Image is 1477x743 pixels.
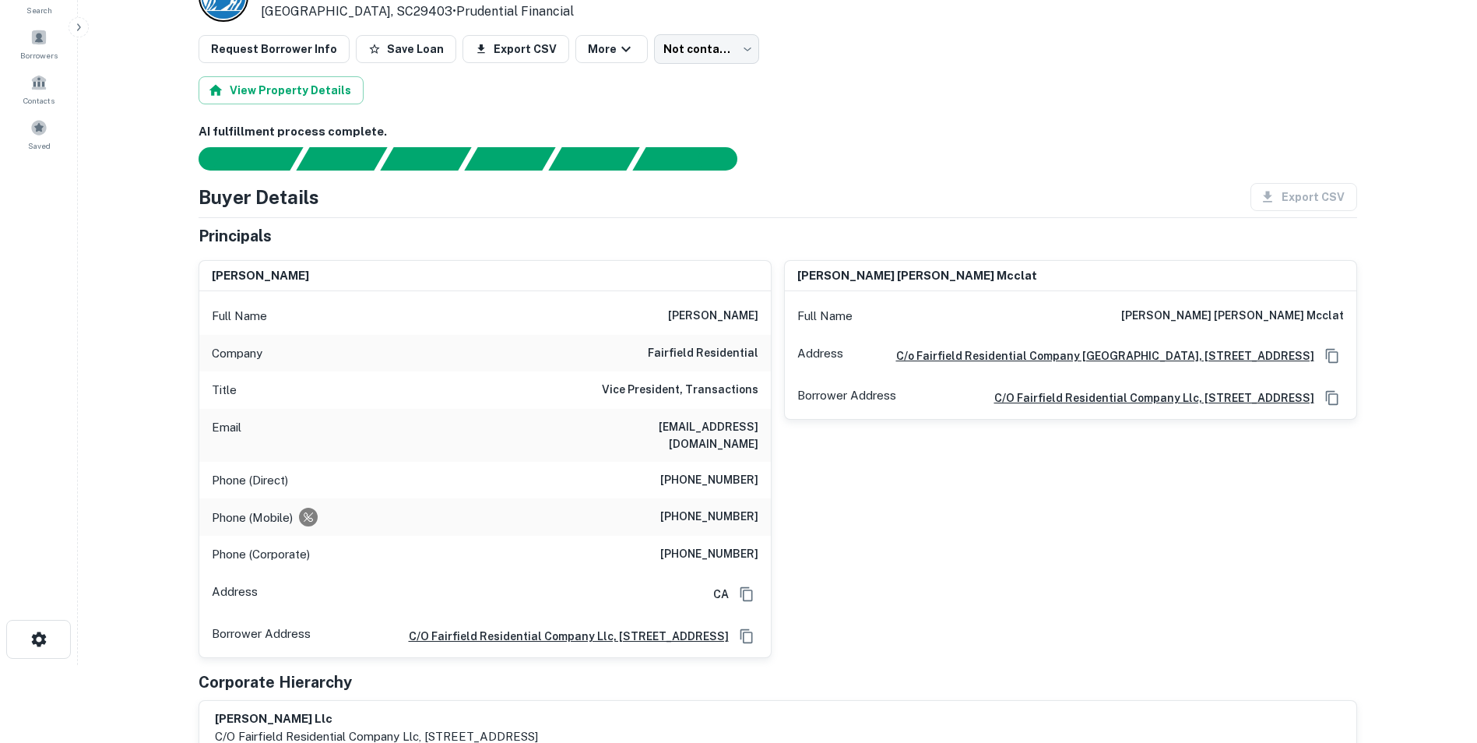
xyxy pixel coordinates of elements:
[602,381,758,400] h6: Vice President, Transactions
[735,583,758,606] button: Copy Address
[199,76,364,104] button: View Property Details
[648,344,758,363] h6: fairfield residential
[296,147,387,171] div: Your request is received and processing...
[212,625,311,648] p: Borrower Address
[660,471,758,490] h6: [PHONE_NUMBER]
[797,307,853,326] p: Full Name
[215,710,538,728] h6: [PERSON_NAME] llc
[212,381,237,400] p: Title
[548,147,639,171] div: Principals found, still searching for contact information. This may take time...
[5,68,73,110] a: Contacts
[797,386,896,410] p: Borrower Address
[1121,307,1344,326] h6: [PERSON_NAME] [PERSON_NAME] mcclat
[797,267,1037,285] h6: [PERSON_NAME] [PERSON_NAME] mcclat
[884,347,1314,364] a: C/o Fairfield Residential Company [GEOGRAPHIC_DATA], [STREET_ADDRESS]
[735,625,758,648] button: Copy Address
[28,139,51,152] span: Saved
[212,267,309,285] h6: [PERSON_NAME]
[199,671,352,694] h5: Corporate Hierarchy
[356,35,456,63] button: Save Loan
[261,2,574,21] p: [GEOGRAPHIC_DATA], SC29403 •
[212,545,310,564] p: Phone (Corporate)
[464,147,555,171] div: Principals found, AI now looking for contact information...
[654,34,759,64] div: Not contacted
[180,147,297,171] div: Sending borrower request to AI...
[212,418,241,452] p: Email
[396,628,729,645] a: c/o fairfield residential company llc, [STREET_ADDRESS]
[299,508,318,526] div: Requests to not be contacted at this number
[199,224,272,248] h5: Principals
[462,35,569,63] button: Export CSV
[668,307,758,326] h6: [PERSON_NAME]
[701,586,729,603] h6: CA
[575,35,648,63] button: More
[797,344,843,368] p: Address
[1399,618,1477,693] iframe: Chat Widget
[982,389,1314,407] a: c/o fairfield residential company llc, [STREET_ADDRESS]
[456,4,574,19] a: Prudential Financial
[1321,386,1344,410] button: Copy Address
[20,49,58,62] span: Borrowers
[26,4,52,16] span: Search
[23,94,55,107] span: Contacts
[212,583,258,606] p: Address
[1321,344,1344,368] button: Copy Address
[199,35,350,63] button: Request Borrower Info
[380,147,471,171] div: Documents found, AI parsing details...
[212,509,293,527] p: Phone (Mobile)
[660,508,758,526] h6: [PHONE_NUMBER]
[633,147,756,171] div: AI fulfillment process complete.
[199,123,1357,141] h6: AI fulfillment process complete.
[212,471,288,490] p: Phone (Direct)
[571,418,758,452] h6: [EMAIL_ADDRESS][DOMAIN_NAME]
[5,23,73,65] a: Borrowers
[212,344,262,363] p: Company
[199,183,319,211] h4: Buyer Details
[5,113,73,155] a: Saved
[212,307,267,326] p: Full Name
[660,545,758,564] h6: [PHONE_NUMBER]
